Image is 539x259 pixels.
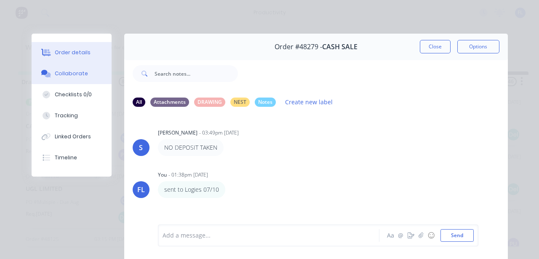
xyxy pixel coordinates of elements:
[440,229,474,242] button: Send
[32,84,112,105] button: Checklists 0/0
[139,143,143,153] div: S
[168,171,208,179] div: - 01:38pm [DATE]
[55,70,88,77] div: Collaborate
[32,126,112,147] button: Linked Orders
[426,230,436,240] button: ☺
[420,40,451,53] button: Close
[457,40,499,53] button: Options
[137,185,145,195] div: FL
[396,230,406,240] button: @
[55,49,91,56] div: Order details
[281,96,337,108] button: Create new label
[322,43,358,51] span: CASH SALE
[55,112,78,119] div: Tracking
[32,147,112,168] button: Timeline
[194,98,225,107] div: DRAWING
[32,42,112,63] button: Order details
[158,171,167,179] div: You
[55,91,92,98] div: Checklists 0/0
[55,133,91,140] div: Linked Orders
[55,154,77,161] div: Timeline
[150,98,189,107] div: Attachments
[164,143,217,152] p: NO DEPOSIT TAKEN
[275,43,322,51] span: Order #48279 -
[133,98,145,107] div: All
[255,98,276,107] div: Notes
[230,98,250,107] div: NEST
[164,185,219,194] p: sent to Logies 07/10
[32,63,112,84] button: Collaborate
[155,65,238,82] input: Search notes...
[32,105,112,126] button: Tracking
[386,230,396,240] button: Aa
[199,129,239,137] div: - 03:49pm [DATE]
[158,129,197,137] div: [PERSON_NAME]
